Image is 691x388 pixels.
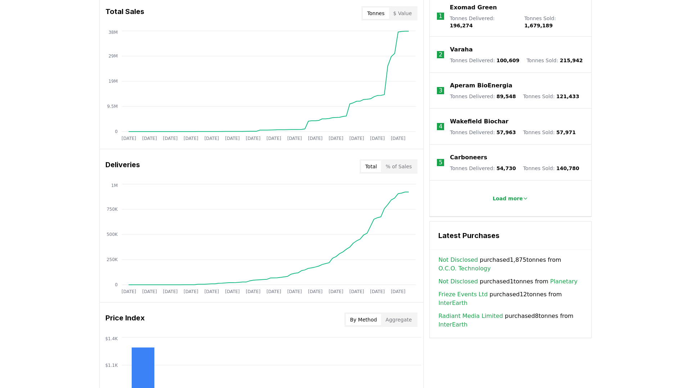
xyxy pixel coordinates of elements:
[438,312,583,329] span: purchased 8 tonnes from
[111,183,118,188] tspan: 1M
[439,122,442,131] p: 4
[487,191,534,206] button: Load more
[122,289,136,294] tspan: [DATE]
[450,57,519,64] p: Tonnes Delivered :
[107,257,118,262] tspan: 250K
[493,195,523,202] p: Load more
[556,165,579,171] span: 140,780
[287,136,302,141] tspan: [DATE]
[329,289,343,294] tspan: [DATE]
[267,289,281,294] tspan: [DATE]
[184,289,198,294] tspan: [DATE]
[107,232,118,237] tspan: 500K
[438,230,583,241] h3: Latest Purchases
[361,161,381,172] button: Total
[163,136,178,141] tspan: [DATE]
[115,129,118,134] tspan: 0
[450,153,487,162] a: Carboneers
[108,30,118,35] tspan: 38M
[246,289,261,294] tspan: [DATE]
[204,289,219,294] tspan: [DATE]
[308,136,323,141] tspan: [DATE]
[560,58,583,63] span: 215,942
[523,129,575,136] p: Tonnes Sold :
[108,79,118,84] tspan: 19M
[438,290,488,299] a: Frieze Events Ltd
[439,158,442,167] p: 5
[370,136,385,141] tspan: [DATE]
[523,93,579,100] p: Tonnes Sold :
[556,129,576,135] span: 57,971
[349,136,364,141] tspan: [DATE]
[550,277,578,286] a: Planetary
[450,15,517,29] p: Tonnes Delivered :
[105,6,144,20] h3: Total Sales
[450,117,508,126] a: Wakefield Biochar
[287,289,302,294] tspan: [DATE]
[556,93,579,99] span: 121,433
[438,290,583,307] span: purchased 12 tonnes from
[349,289,364,294] tspan: [DATE]
[450,93,516,100] p: Tonnes Delivered :
[524,15,584,29] p: Tonnes Sold :
[204,136,219,141] tspan: [DATE]
[438,277,577,286] span: purchased 1 tonnes from
[391,136,406,141] tspan: [DATE]
[524,23,553,28] span: 1,679,189
[381,161,416,172] button: % of Sales
[496,93,516,99] span: 89,548
[142,289,157,294] tspan: [DATE]
[450,129,516,136] p: Tonnes Delivered :
[527,57,583,64] p: Tonnes Sold :
[163,289,178,294] tspan: [DATE]
[438,256,583,273] span: purchased 1,875 tonnes from
[308,289,323,294] tspan: [DATE]
[496,165,516,171] span: 54,730
[450,165,516,172] p: Tonnes Delivered :
[439,50,442,59] p: 2
[391,289,406,294] tspan: [DATE]
[438,312,503,320] a: Radiant Media Limited
[225,136,240,141] tspan: [DATE]
[450,3,497,12] a: Exomad Green
[105,363,118,368] tspan: $1.1K
[108,54,118,59] tspan: 29M
[439,12,442,20] p: 1
[523,165,579,172] p: Tonnes Sold :
[450,45,473,54] a: Varaha
[246,136,261,141] tspan: [DATE]
[496,129,516,135] span: 57,963
[329,136,343,141] tspan: [DATE]
[184,136,198,141] tspan: [DATE]
[450,81,512,90] a: Aperam BioEnergia
[122,136,136,141] tspan: [DATE]
[105,336,118,341] tspan: $1.4K
[438,299,467,307] a: InterEarth
[438,277,478,286] a: Not Disclosed
[115,282,118,287] tspan: 0
[105,159,140,174] h3: Deliveries
[142,136,157,141] tspan: [DATE]
[267,136,281,141] tspan: [DATE]
[363,8,389,19] button: Tonnes
[450,23,473,28] span: 196,274
[438,320,467,329] a: InterEarth
[225,289,240,294] tspan: [DATE]
[439,86,442,95] p: 3
[438,264,491,273] a: O.C.O. Technology
[107,104,118,109] tspan: 9.5M
[496,58,519,63] span: 100,609
[381,314,416,325] button: Aggregate
[370,289,385,294] tspan: [DATE]
[107,207,118,212] tspan: 750K
[438,256,478,264] a: Not Disclosed
[105,312,145,327] h3: Price Index
[389,8,416,19] button: $ Value
[346,314,381,325] button: By Method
